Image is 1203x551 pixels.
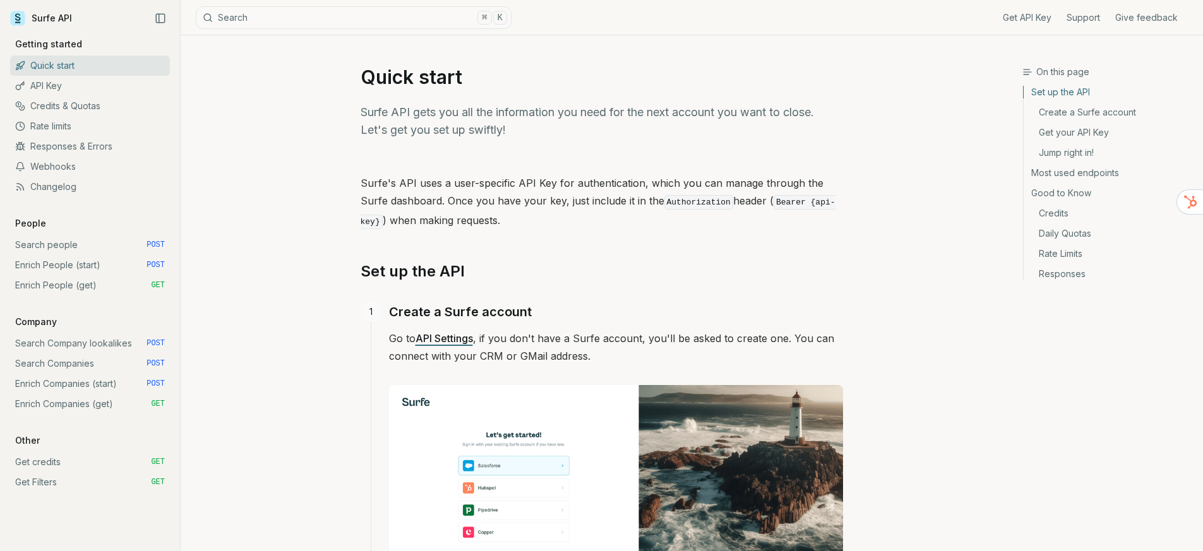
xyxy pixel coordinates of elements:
[10,96,170,116] a: Credits & Quotas
[10,136,170,157] a: Responses & Errors
[1024,223,1193,244] a: Daily Quotas
[10,38,87,50] p: Getting started
[10,9,72,28] a: Surfe API
[361,261,465,281] a: Set up the API
[10,56,170,76] a: Quick start
[10,434,45,447] p: Other
[10,275,170,295] a: Enrich People (get) GET
[10,76,170,96] a: API Key
[147,358,165,369] span: POST
[477,11,491,25] kbd: ⌘
[1024,244,1193,264] a: Rate Limits
[10,255,170,275] a: Enrich People (start) POST
[1115,11,1178,24] a: Give feedback
[10,374,170,394] a: Enrich Companies (start) POST
[664,195,733,210] code: Authorization
[1024,163,1193,183] a: Most used endpoints
[147,260,165,270] span: POST
[10,157,170,177] a: Webhooks
[1024,264,1193,280] a: Responses
[151,280,165,290] span: GET
[196,6,512,29] button: Search⌘K
[1022,66,1193,78] h3: On this page
[10,316,62,328] p: Company
[151,457,165,467] span: GET
[151,399,165,409] span: GET
[361,66,843,88] h1: Quick start
[10,452,170,472] a: Get credits GET
[1024,183,1193,203] a: Good to Know
[1024,203,1193,223] a: Credits
[10,235,170,255] a: Search people POST
[10,394,170,414] a: Enrich Companies (get) GET
[147,240,165,250] span: POST
[493,11,507,25] kbd: K
[1003,11,1051,24] a: Get API Key
[10,217,51,230] p: People
[151,9,170,28] button: Collapse Sidebar
[361,174,843,231] p: Surfe's API uses a user-specific API Key for authentication, which you can manage through the Sur...
[389,302,532,322] a: Create a Surfe account
[151,477,165,487] span: GET
[1067,11,1100,24] a: Support
[1024,86,1193,102] a: Set up the API
[10,353,170,374] a: Search Companies POST
[1024,143,1193,163] a: Jump right in!
[10,177,170,197] a: Changelog
[389,329,843,365] p: Go to , if you don't have a Surfe account, you'll be asked to create one. You can connect with yo...
[10,116,170,136] a: Rate limits
[10,333,170,353] a: Search Company lookalikes POST
[1024,122,1193,143] a: Get your API Key
[361,104,843,139] p: Surfe API gets you all the information you need for the next account you want to close. Let's get...
[416,332,473,345] a: API Settings
[1024,102,1193,122] a: Create a Surfe account
[147,338,165,348] span: POST
[10,472,170,492] a: Get Filters GET
[147,379,165,389] span: POST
